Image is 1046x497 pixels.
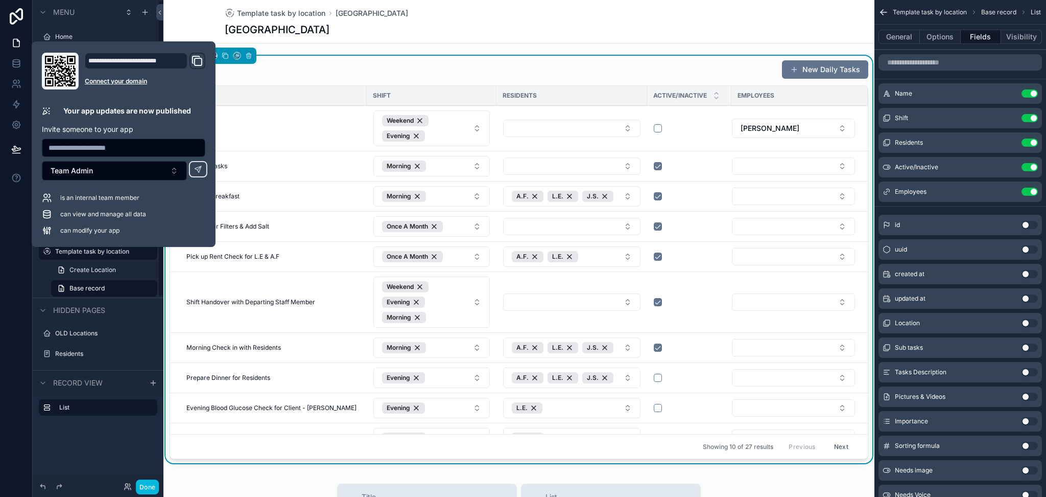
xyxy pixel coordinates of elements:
[512,251,543,262] button: Unselect 21
[552,344,563,352] span: L.E.
[653,92,707,100] span: Active/Inactive
[552,374,563,382] span: L.E.
[827,439,855,455] button: Next
[373,398,490,418] button: Select Button
[732,339,855,356] button: Select Button
[55,33,151,41] a: Home
[59,403,149,412] label: List
[503,428,640,448] button: Select Button
[60,194,139,202] span: is an internal team member
[503,157,640,175] button: Select Button
[373,186,490,207] button: Select Button
[382,402,425,414] button: Unselect 2
[895,221,900,229] span: id
[516,404,528,412] span: L.E.
[548,191,578,202] button: Unselect 7
[382,115,429,126] button: Unselect 18
[387,374,410,382] span: Evening
[503,293,640,311] button: Select Button
[55,350,151,358] label: Residents
[981,8,1016,16] span: Base record
[738,92,774,100] span: Employees
[382,221,443,232] button: Unselect 20
[85,77,205,85] a: Connect your domain
[516,253,529,261] span: A.F.
[895,417,928,425] span: Importance
[387,298,410,306] span: Evening
[63,106,191,116] p: Your app updates are now published
[51,166,93,176] span: Team Admin
[503,120,640,137] button: Select Button
[387,192,411,200] span: Morning
[85,53,205,89] div: Domain and Custom Link
[741,123,799,133] span: [PERSON_NAME]
[895,139,923,147] span: Residents
[42,161,187,180] button: Select Button
[503,337,640,358] button: Select Button
[382,312,426,323] button: Unselect 1
[503,398,640,418] button: Select Button
[382,251,443,262] button: Unselect 20
[895,393,945,401] span: Pictures & Videos
[895,114,908,122] span: Shift
[516,374,529,382] span: A.F.
[961,30,1002,44] button: Fields
[373,156,490,176] button: Select Button
[512,402,542,414] button: Unselect 7
[895,442,940,450] span: Sorting formula
[503,186,640,207] button: Select Button
[69,266,116,274] span: Create Location
[373,246,490,267] button: Select Button
[387,344,411,352] span: Morning
[895,89,912,98] span: Name
[732,430,855,447] button: Select Button
[373,428,490,448] button: Select Button
[373,368,490,388] button: Select Button
[587,344,599,352] span: J.S.
[587,374,599,382] span: J.S.
[732,248,855,265] button: Select Button
[373,92,391,100] span: Shift
[186,344,281,352] span: Morning Check in with Residents
[703,443,773,451] span: Showing 10 of 27 results
[373,110,490,146] button: Select Button
[69,284,105,292] span: Base record
[552,192,563,200] span: L.E.
[732,369,855,387] button: Select Button
[55,329,151,337] label: OLD Locations
[782,60,868,79] a: New Daily Tasks
[373,337,490,358] button: Select Button
[895,368,946,376] span: Tasks Description
[53,7,75,17] span: Menu
[382,372,425,383] button: Unselect 2
[920,30,961,44] button: Options
[382,297,425,308] button: Unselect 2
[732,119,855,138] button: Select Button
[582,342,613,353] button: Unselect 8
[382,130,425,142] button: Unselect 2
[186,404,356,412] span: Evening Blood Glucose Check for Client - [PERSON_NAME]
[225,22,329,37] h1: [GEOGRAPHIC_DATA]
[895,466,933,475] span: Needs image
[387,162,411,170] span: Morning
[732,157,855,175] button: Select Button
[1031,8,1041,16] span: List
[186,298,315,306] span: Shift Handover with Departing Staff Member
[373,277,490,328] button: Select Button
[387,117,414,125] span: Weekend
[732,293,855,311] button: Select Button
[503,92,537,100] span: Residents
[336,8,408,18] span: [GEOGRAPHIC_DATA]
[548,372,578,383] button: Unselect 7
[186,222,269,231] span: Change Air Filters & Add Salt
[582,372,613,383] button: Unselect 8
[186,253,279,261] span: Pick up Rent Check for L.E & A.F
[225,8,325,18] a: Template task by location
[186,374,270,382] span: Prepare Dinner for Residents
[878,30,920,44] button: General
[582,191,613,202] button: Unselect 8
[516,344,529,352] span: A.F.
[895,319,920,327] span: Location
[60,210,146,218] span: can view and manage all data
